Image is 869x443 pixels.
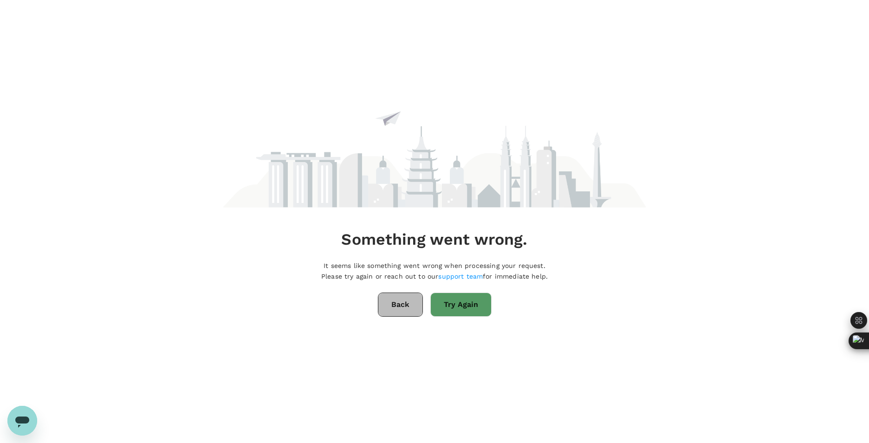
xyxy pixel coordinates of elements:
[430,293,492,317] button: Try Again
[438,273,483,280] a: support team
[378,293,423,317] button: Back
[7,406,37,436] iframe: Button to launch messaging window
[223,70,646,208] img: maintenance
[321,261,548,281] p: It seems like something went wrong when processing your request. Please try again or reach out to...
[341,230,527,249] h4: Something went wrong.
